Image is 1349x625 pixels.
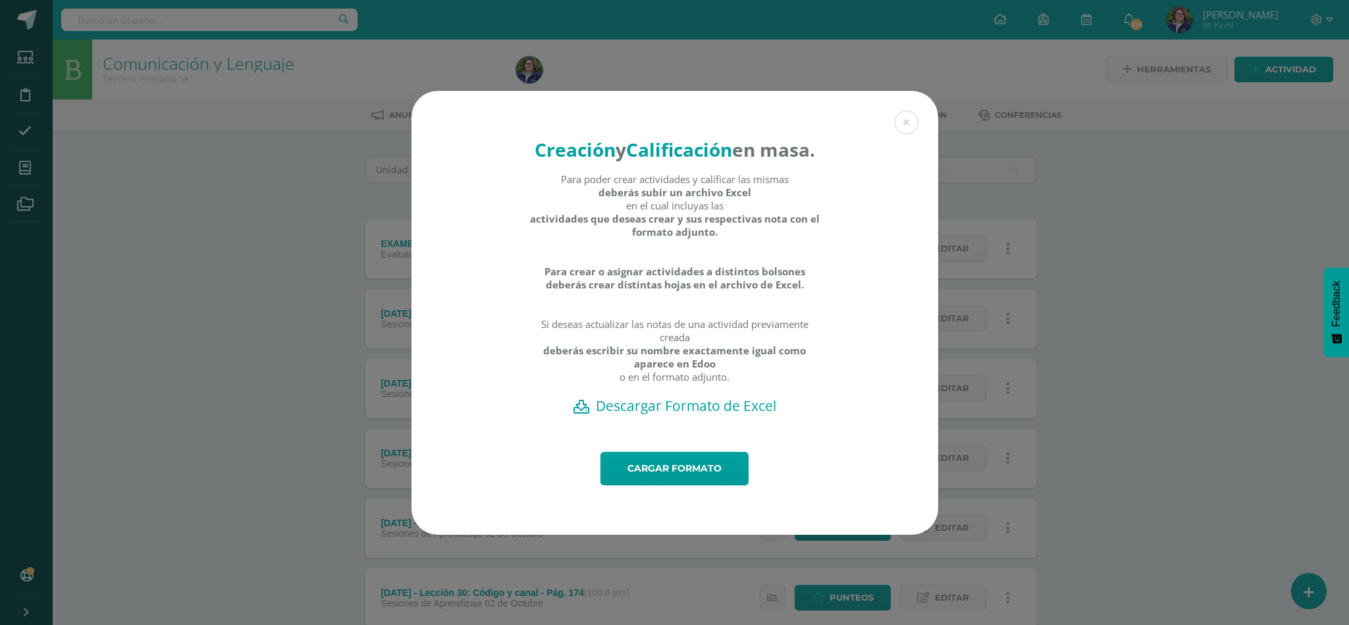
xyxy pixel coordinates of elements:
a: Cargar formato [600,452,749,485]
a: Descargar Formato de Excel [435,396,915,415]
strong: Creación [535,137,616,162]
strong: Para crear o asignar actividades a distintos bolsones deberás crear distintas hojas en el archivo... [529,265,820,291]
strong: deberás escribir su nombre exactamente igual como aparece en Edoo [529,344,820,370]
strong: Calificación [626,137,732,162]
button: Feedback - Mostrar encuesta [1324,267,1349,357]
div: Para poder crear actividades y calificar las mismas en el cual incluyas las Si deseas actualizar ... [529,173,820,396]
strong: deberás subir un archivo Excel [598,186,751,199]
span: Feedback [1331,281,1342,327]
strong: y [616,137,626,162]
strong: actividades que deseas crear y sus respectivas nota con el formato adjunto. [529,212,820,238]
button: Close (Esc) [895,111,918,134]
h4: en masa. [529,137,820,162]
